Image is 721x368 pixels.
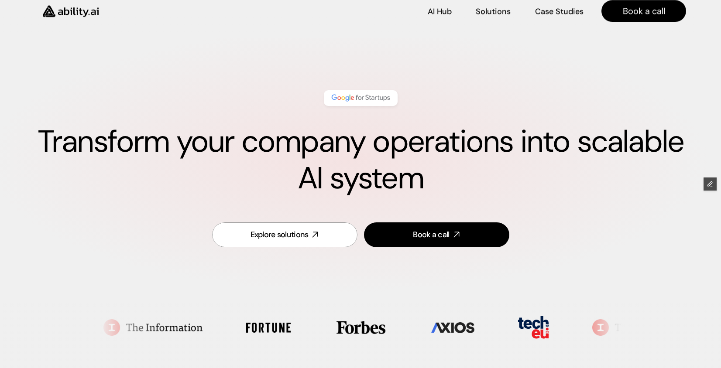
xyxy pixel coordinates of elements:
a: Book a call [364,222,509,247]
div: Explore solutions [251,229,309,240]
a: AI Hub [428,3,452,19]
a: Book a call [601,0,686,22]
nav: Main navigation [111,0,686,22]
p: Book a call [623,5,665,17]
a: Solutions [476,3,511,19]
button: Edit Framer Content [704,177,717,191]
a: Case Studies [535,3,584,19]
a: Explore solutions [212,222,357,247]
h1: Transform your company operations into scalable AI system [35,123,686,197]
p: Case Studies [535,7,584,17]
div: Book a call [413,229,449,240]
p: Solutions [476,7,511,17]
p: AI Hub [428,7,452,17]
